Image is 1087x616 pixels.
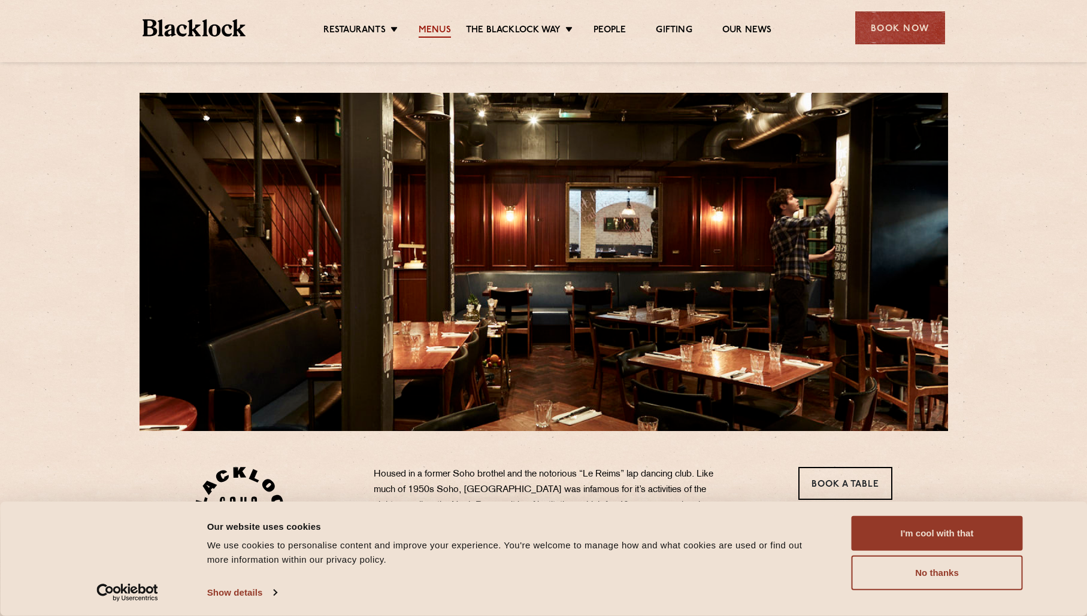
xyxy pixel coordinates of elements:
a: Show details [207,584,277,602]
a: Usercentrics Cookiebot - opens in a new window [75,584,180,602]
a: Menus [419,25,451,38]
img: BL_Textured_Logo-footer-cropped.svg [143,19,246,37]
p: Housed in a former Soho brothel and the notorious “Le Reims” lap dancing club. Like much of 1950s... [374,467,727,575]
button: No thanks [852,556,1023,590]
a: Book a Table [798,467,892,500]
a: People [594,25,626,38]
a: Gifting [656,25,692,38]
div: Our website uses cookies [207,519,825,533]
a: The Blacklock Way [466,25,561,38]
img: Soho-stamp-default.svg [195,467,284,557]
button: I'm cool with that [852,516,1023,551]
a: Our News [722,25,772,38]
a: Restaurants [323,25,386,38]
div: Book Now [855,11,945,44]
div: We use cookies to personalise content and improve your experience. You're welcome to manage how a... [207,538,825,567]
